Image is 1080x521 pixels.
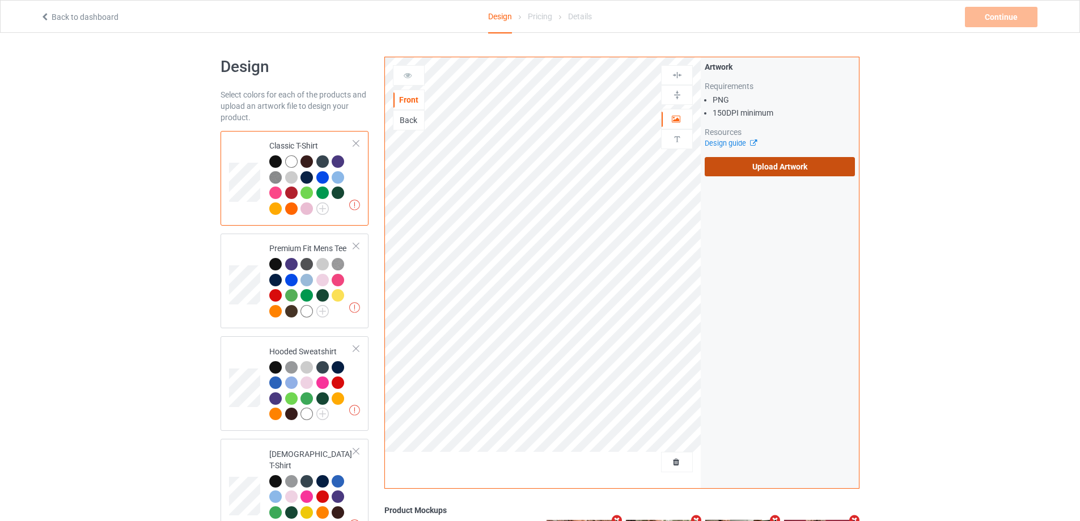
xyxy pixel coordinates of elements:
[705,157,855,176] label: Upload Artwork
[349,405,360,416] img: exclamation icon
[221,234,369,328] div: Premium Fit Mens Tee
[393,94,424,105] div: Front
[221,336,369,431] div: Hooded Sweatshirt
[713,107,855,118] li: 150 DPI minimum
[713,94,855,105] li: PNG
[269,140,354,214] div: Classic T-Shirt
[568,1,592,32] div: Details
[672,90,683,100] img: svg%3E%0A
[349,200,360,210] img: exclamation icon
[349,302,360,313] img: exclamation icon
[221,89,369,123] div: Select colors for each of the products and upload an artwork file to design your product.
[705,139,756,147] a: Design guide
[528,1,552,32] div: Pricing
[269,346,354,420] div: Hooded Sweatshirt
[332,258,344,270] img: heather_texture.png
[672,70,683,81] img: svg%3E%0A
[269,171,282,184] img: heather_texture.png
[221,131,369,226] div: Classic T-Shirt
[488,1,512,33] div: Design
[393,115,424,126] div: Back
[384,505,859,516] div: Product Mockups
[221,57,369,77] h1: Design
[269,243,354,316] div: Premium Fit Mens Tee
[316,202,329,215] img: svg+xml;base64,PD94bWwgdmVyc2lvbj0iMS4wIiBlbmNvZGluZz0iVVRGLTgiPz4KPHN2ZyB3aWR0aD0iMjJweCIgaGVpZ2...
[705,81,855,92] div: Requirements
[316,305,329,317] img: svg+xml;base64,PD94bWwgdmVyc2lvbj0iMS4wIiBlbmNvZGluZz0iVVRGLTgiPz4KPHN2ZyB3aWR0aD0iMjJweCIgaGVpZ2...
[316,408,329,420] img: svg+xml;base64,PD94bWwgdmVyc2lvbj0iMS4wIiBlbmNvZGluZz0iVVRGLTgiPz4KPHN2ZyB3aWR0aD0iMjJweCIgaGVpZ2...
[672,134,683,145] img: svg%3E%0A
[40,12,118,22] a: Back to dashboard
[705,126,855,138] div: Resources
[705,61,855,73] div: Artwork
